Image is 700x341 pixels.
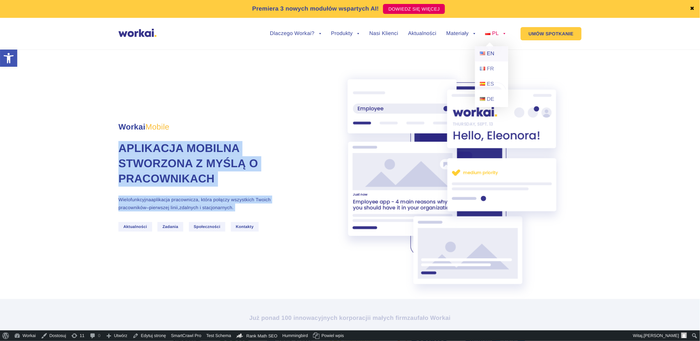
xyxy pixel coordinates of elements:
span: ES [487,81,494,87]
span: , która połączy wszystkich Twoich pracowników [118,197,271,210]
span: Kontakty [231,222,259,232]
a: Materiały [446,31,475,36]
span: DE [487,96,495,102]
span: pierwszej linii, [149,205,179,210]
p: Premiera 3 nowych modułów wspartych AI! [252,4,379,13]
a: ✖ [690,6,695,12]
a: Produkty [331,31,360,36]
a: Edytuj stronę [130,330,169,341]
span: Wielofunkcyjna [118,197,151,202]
a: Dlaczego Workai? [270,31,321,36]
em: Mobile [146,123,170,132]
span: zdalnych i stacjonarnych. [179,205,234,210]
span: [PERSON_NAME] [644,333,679,338]
span: 11 [80,330,84,341]
span: Rank Math SEO [246,333,278,338]
a: Test Schema [204,330,234,341]
a: FR [475,61,508,77]
a: EN [475,46,508,61]
span: FR [487,66,494,72]
a: Witaj, [631,330,690,341]
a: Kokpit Rank Math [234,330,280,341]
a: ES [475,77,508,92]
span: cza [191,197,198,202]
span: – [146,205,149,210]
a: UMÓW SPOTKANIE [521,27,582,40]
span: Aktualności [118,222,152,232]
span: Powiel wpis [322,330,344,341]
h2: Już ponad 100 innowacyjnych korporacji zaufało Workai [166,314,534,322]
a: DOWIEDZ SIĘ WIĘCEJ [383,4,445,14]
a: DE [475,92,508,107]
span: Zadania [157,222,183,232]
i: i małych firm [369,315,407,321]
span: PL [492,31,499,36]
span: 0 [98,330,100,341]
span: Workai [118,115,169,131]
span: Utwórz [114,330,127,341]
span: aplikacja pracowni [151,197,191,202]
span: Społeczności [189,222,226,232]
a: Aktualności [408,31,436,36]
a: Workai [12,330,38,341]
a: Hummingbird [280,330,311,341]
a: Dostosuj [38,330,69,341]
a: SmartCrawl Pro [169,330,204,341]
span: Aplikacja mobilna stworzona z myślą o pracownikach [118,142,258,185]
a: Nasi Klienci [369,31,398,36]
span: EN [487,51,495,57]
